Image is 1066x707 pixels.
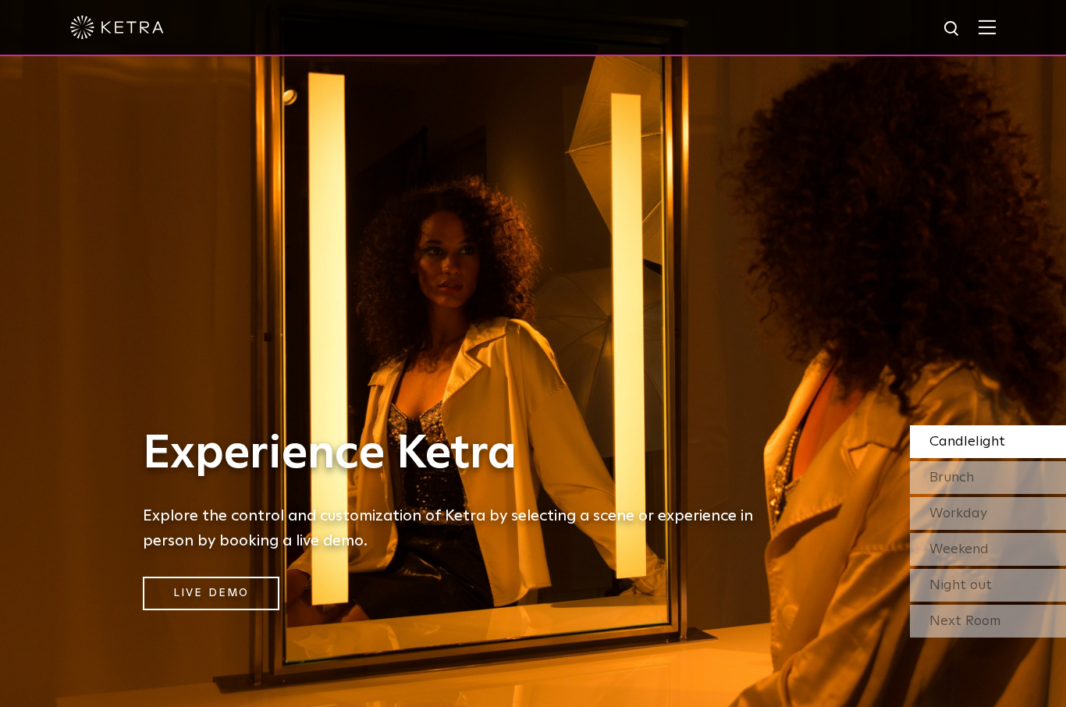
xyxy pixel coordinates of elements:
h5: Explore the control and customization of Ketra by selecting a scene or experience in person by bo... [143,503,767,553]
div: Next Room [910,605,1066,638]
span: Workday [929,506,987,520]
img: search icon [943,20,962,39]
img: ketra-logo-2019-white [70,16,164,39]
span: Candlelight [929,435,1005,449]
a: Live Demo [143,577,279,610]
img: Hamburger%20Nav.svg [979,20,996,34]
span: Weekend [929,542,989,556]
span: Night out [929,578,992,592]
span: Brunch [929,471,974,485]
h1: Experience Ketra [143,428,767,480]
